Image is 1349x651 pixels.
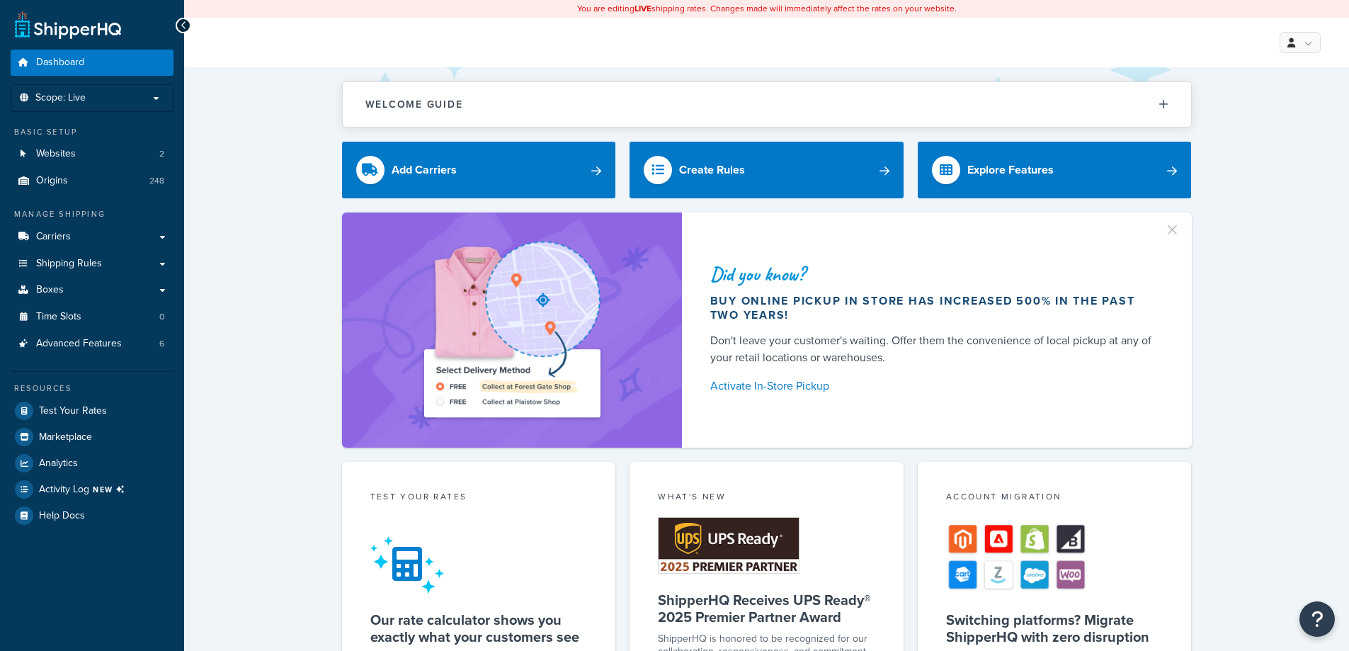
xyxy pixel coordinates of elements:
div: Test your rates [370,490,588,506]
a: Origins248 [11,168,173,194]
a: Activity LogNEW [11,477,173,502]
h5: Switching platforms? Migrate ShipperHQ with zero disruption [946,611,1163,645]
a: Activate In-Store Pickup [710,376,1158,396]
span: Time Slots [36,311,81,323]
a: Add Carriers [342,142,616,198]
h5: Our rate calculator shows you exactly what your customers see [370,611,588,645]
a: Analytics [11,451,173,476]
span: Scope: Live [35,92,86,104]
div: Don't leave your customer's waiting. Offer them the convenience of local pickup at any of your re... [710,332,1158,366]
button: Open Resource Center [1299,601,1335,637]
span: 248 [149,175,164,187]
a: Boxes [11,277,173,303]
span: 2 [159,148,164,160]
span: Boxes [36,284,64,296]
li: Websites [11,141,173,167]
span: Analytics [39,458,78,470]
div: Create Rules [679,160,745,180]
span: Origins [36,175,68,187]
h5: ShipperHQ Receives UPS Ready® 2025 Premier Partner Award [658,591,875,625]
span: Advanced Features [36,338,122,350]
span: Activity Log [39,480,130,499]
img: ad-shirt-map-b0359fc47e01cab431d101c4b569394f6a03f54285957d908178d52f29eb9668.png [384,234,640,426]
span: Dashboard [36,57,84,69]
span: Marketplace [39,431,92,443]
a: Test Your Rates [11,398,173,424]
li: Time Slots [11,304,173,330]
div: Explore Features [967,160,1054,180]
div: Account Migration [946,490,1163,506]
span: Websites [36,148,76,160]
span: Help Docs [39,510,85,522]
div: What's New [658,490,875,506]
a: Dashboard [11,50,173,76]
h2: Welcome Guide [365,99,463,110]
a: Help Docs [11,503,173,528]
a: Shipping Rules [11,251,173,277]
div: Resources [11,383,173,395]
li: Advanced Features [11,331,173,357]
div: Basic Setup [11,126,173,138]
div: Manage Shipping [11,208,173,220]
b: LIVE [634,2,651,15]
a: Websites2 [11,141,173,167]
a: Carriers [11,224,173,250]
div: Add Carriers [392,160,457,180]
span: Test Your Rates [39,405,107,417]
li: Origins [11,168,173,194]
a: Marketplace [11,424,173,450]
div: Did you know? [710,264,1158,284]
li: [object Object] [11,477,173,502]
a: Create Rules [630,142,904,198]
span: 0 [159,311,164,323]
span: 6 [159,338,164,350]
a: Advanced Features6 [11,331,173,357]
button: Welcome Guide [343,82,1191,127]
a: Explore Features [918,142,1192,198]
span: Carriers [36,231,71,243]
a: Time Slots0 [11,304,173,330]
span: NEW [93,484,130,495]
div: Buy online pickup in store has increased 500% in the past two years! [710,294,1158,322]
span: Shipping Rules [36,258,102,270]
